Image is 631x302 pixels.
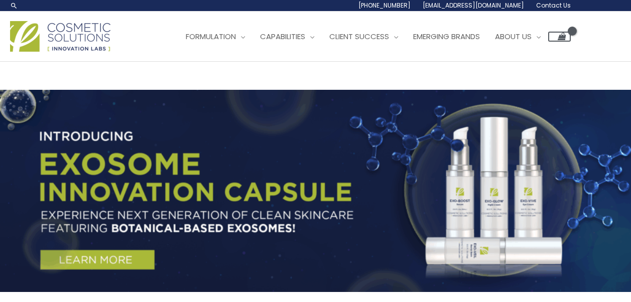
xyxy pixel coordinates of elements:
[253,22,322,52] a: Capabilities
[171,22,571,52] nav: Site Navigation
[10,2,18,10] a: Search icon link
[260,31,305,42] span: Capabilities
[406,22,487,52] a: Emerging Brands
[487,22,548,52] a: About Us
[178,22,253,52] a: Formulation
[495,31,532,42] span: About Us
[548,32,571,42] a: View Shopping Cart, empty
[413,31,480,42] span: Emerging Brands
[423,1,524,10] span: [EMAIL_ADDRESS][DOMAIN_NAME]
[536,1,571,10] span: Contact Us
[186,31,236,42] span: Formulation
[358,1,411,10] span: [PHONE_NUMBER]
[322,22,406,52] a: Client Success
[329,31,389,42] span: Client Success
[10,21,110,52] img: Cosmetic Solutions Logo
